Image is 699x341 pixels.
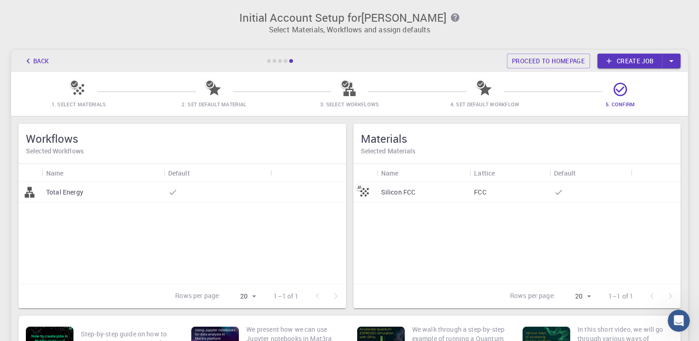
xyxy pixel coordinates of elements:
iframe: Intercom live chat [668,310,690,332]
p: Rows per page: [510,291,555,302]
div: Icon [18,164,42,182]
h6: Selected Materials [361,146,674,156]
h5: Workflows [26,131,339,146]
div: Name [46,164,64,182]
div: Lattice [469,164,549,182]
div: Default [168,164,190,182]
button: Sort [495,165,510,180]
div: 20 [559,290,594,303]
span: Support [18,6,52,15]
div: Icon [353,164,377,182]
p: Select Materials, Workflows and assign defaults [17,24,682,35]
button: Sort [190,165,205,180]
div: 20 [224,290,259,303]
a: Create job [597,54,662,68]
button: Sort [64,165,79,180]
p: 1–1 of 1 [608,292,633,301]
button: Back [18,54,54,68]
div: Default [549,164,631,182]
span: 2. Set Default Material [182,101,246,108]
div: Default [164,164,270,182]
p: Rows per page: [175,291,220,302]
span: 5. Confirm [605,101,635,108]
span: 4. Set Default Workflow [450,101,519,108]
div: Name [42,164,164,182]
span: 1. Select Materials [52,101,106,108]
p: 1–1 of 1 [274,292,298,301]
div: Name [377,164,470,182]
p: FCC [474,188,486,197]
h5: Materials [361,131,674,146]
div: Default [554,164,576,182]
span: 3. Select Workflows [320,101,379,108]
div: Name [381,164,399,182]
p: Silicon FCC [381,188,416,197]
button: Sort [576,165,590,180]
button: Sort [398,165,413,180]
p: Total Energy [46,188,83,197]
a: Proceed to homepage [507,54,590,68]
h6: Selected Workflows [26,146,339,156]
h3: Initial Account Setup for [PERSON_NAME] [17,11,682,24]
div: Lattice [474,164,495,182]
